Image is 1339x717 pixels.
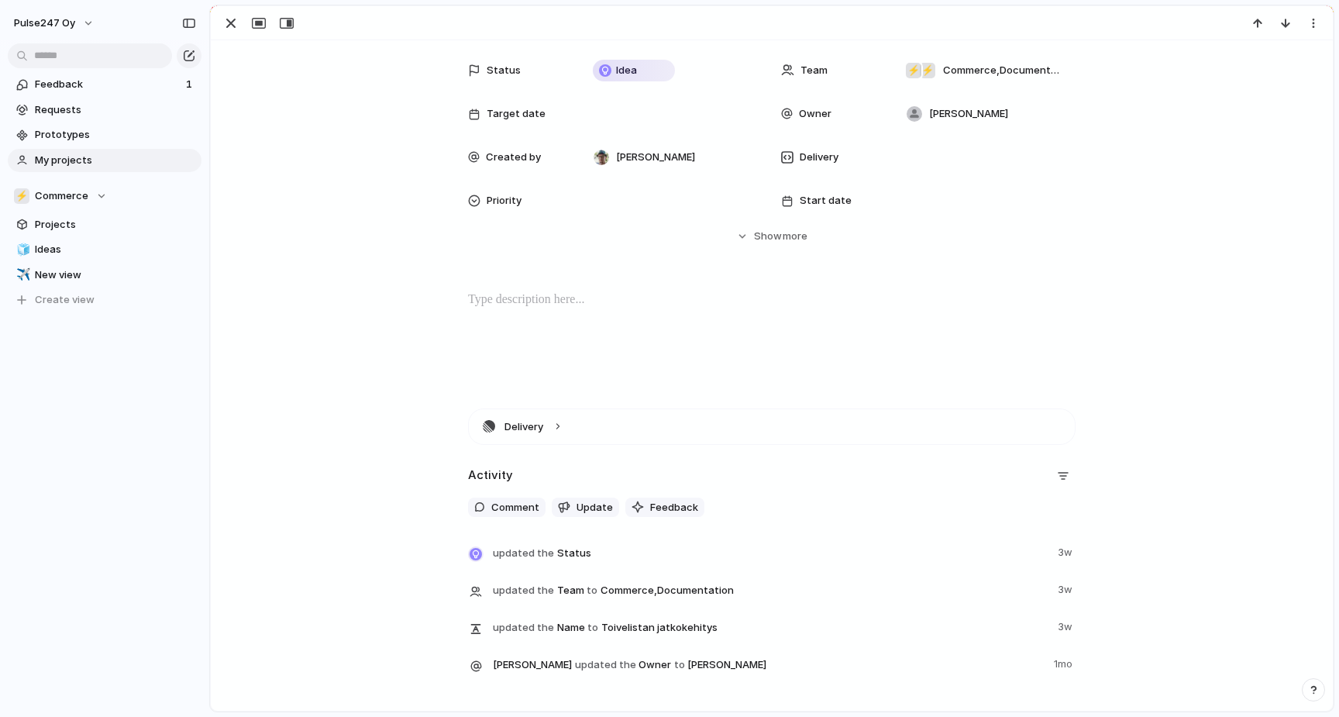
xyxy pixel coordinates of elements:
span: 3w [1058,542,1076,560]
span: Status [487,63,521,78]
span: Commerce , Documentation [943,63,1062,78]
a: Requests [8,98,201,122]
span: Projects [35,217,196,233]
span: Ideas [35,242,196,257]
span: more [783,229,807,244]
button: ⚡Commerce [8,184,201,208]
span: to [587,620,598,636]
div: ⚡ [906,63,921,78]
div: ⚡ [14,188,29,204]
span: [PERSON_NAME] [493,657,572,673]
span: Comment [491,500,539,515]
span: [PERSON_NAME] [929,106,1008,122]
span: Target date [487,106,546,122]
button: Feedback [625,498,704,518]
span: Show [754,229,782,244]
span: 1 [186,77,195,92]
span: Name Toivelistan jatkokehitys [493,616,1048,638]
span: to [587,583,597,598]
span: updated the [493,620,554,636]
span: [PERSON_NAME] [616,150,695,165]
a: Projects [8,213,201,236]
button: Create view [8,288,201,312]
span: Create view [35,292,95,308]
span: Owner [493,653,1045,675]
button: Pulse247 Oy [7,11,102,36]
span: Pulse247 Oy [14,16,75,31]
span: updated the [493,583,554,598]
span: updated the [493,546,554,561]
span: Owner [799,106,831,122]
a: My projects [8,149,201,172]
span: updated the [575,657,636,673]
span: Requests [35,102,196,118]
span: 1mo [1054,653,1076,672]
span: Prototypes [35,127,196,143]
span: Status [493,542,1048,564]
button: Showmore [468,222,1076,250]
span: Feedback [35,77,181,92]
span: New view [35,267,196,283]
span: to [674,657,685,673]
a: Feedback1 [8,73,201,96]
span: Team [493,579,1048,601]
span: Commerce , Documentation [601,583,734,598]
span: Idea [616,63,637,78]
span: Feedback [650,500,698,515]
span: Update [577,500,613,515]
h2: Activity [468,467,513,484]
a: ✈️New view [8,264,201,287]
span: Delivery [800,150,838,165]
a: Prototypes [8,123,201,147]
a: 🧊Ideas [8,238,201,261]
button: Update [552,498,619,518]
div: ⚡ [920,63,935,78]
span: Priority [487,193,521,209]
span: Created by [486,150,541,165]
span: 3w [1058,616,1076,635]
span: Commerce [35,188,88,204]
button: ✈️ [14,267,29,283]
span: Start date [800,193,852,209]
span: [PERSON_NAME] [687,657,766,673]
span: 3w [1058,579,1076,598]
div: 🧊 [16,241,27,259]
button: 🧊 [14,242,29,257]
span: My projects [35,153,196,168]
button: Comment [468,498,546,518]
button: Delivery [469,409,1075,444]
div: ✈️ [16,266,27,284]
span: Team [800,63,828,78]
